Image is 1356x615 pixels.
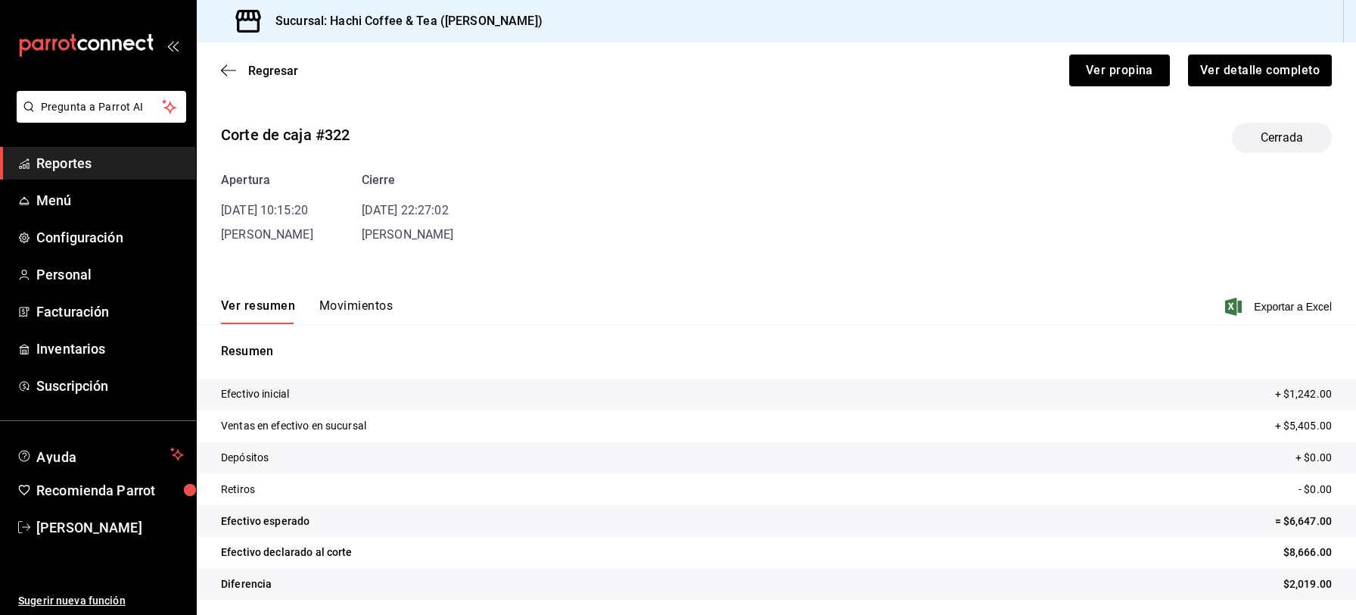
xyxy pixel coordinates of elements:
[221,386,289,402] p: Efectivo inicial
[17,91,186,123] button: Pregunta a Parrot AI
[1188,55,1332,86] button: Ver detalle completo
[319,298,393,324] button: Movimientos
[221,171,313,189] div: Apertura
[1283,545,1332,560] p: $8,666.00
[221,203,308,217] time: [DATE] 10:15:20
[1069,55,1170,86] button: Ver propina
[11,110,186,126] a: Pregunta a Parrot AI
[221,514,309,529] p: Efectivo esperado
[1252,129,1312,147] span: Cerrada
[1228,298,1332,316] button: Exportar a Excel
[36,339,184,359] span: Inventarios
[36,480,184,501] span: Recomienda Parrot
[36,301,184,322] span: Facturación
[36,264,184,285] span: Personal
[1275,386,1332,402] p: + $1,242.00
[221,64,298,78] button: Regresar
[36,227,184,248] span: Configuración
[36,445,164,464] span: Ayuda
[362,227,454,242] span: [PERSON_NAME]
[221,298,393,324] div: navigation tabs
[1298,482,1332,498] p: - $0.00
[36,190,184,211] span: Menú
[221,123,350,146] div: Corte de caja #322
[1275,514,1332,529] p: = $6,647.00
[36,153,184,173] span: Reportes
[36,517,184,538] span: [PERSON_NAME]
[221,576,272,592] p: Diferencia
[362,171,454,189] div: Cierre
[36,376,184,396] span: Suscripción
[221,227,313,242] span: [PERSON_NAME]
[221,298,295,324] button: Ver resumen
[221,342,1332,361] p: Resumen
[166,39,179,52] button: open_drawer_menu
[1295,450,1332,466] p: + $0.00
[248,64,298,78] span: Regresar
[221,482,255,498] p: Retiros
[362,203,449,217] time: [DATE] 22:27:02
[263,12,543,30] h3: Sucursal: Hachi Coffee & Tea ([PERSON_NAME])
[41,99,163,115] span: Pregunta a Parrot AI
[221,545,353,560] p: Efectivo declarado al corte
[1283,576,1332,592] p: $2,019.00
[18,593,184,609] span: Sugerir nueva función
[221,418,366,434] p: Ventas en efectivo en sucursal
[221,450,269,466] p: Depósitos
[1275,418,1332,434] p: + $5,405.00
